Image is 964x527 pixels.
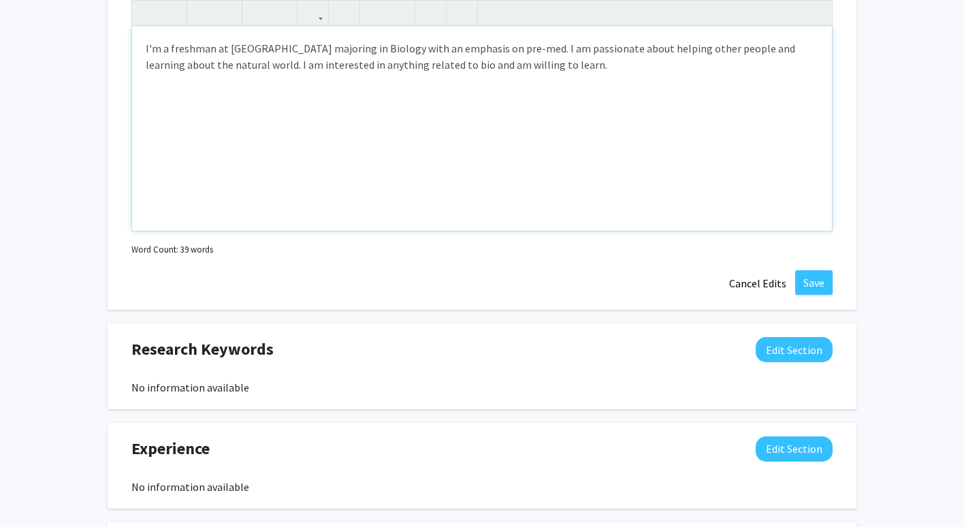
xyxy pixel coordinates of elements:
[191,1,214,25] button: Strong (Ctrl + B)
[270,1,293,25] button: Subscript
[364,1,387,25] button: Unordered list
[720,270,795,296] button: Cancel Edits
[214,1,238,25] button: Emphasis (Ctrl + I)
[805,1,829,25] button: Fullscreen
[131,337,274,362] span: Research Keywords
[419,1,443,25] button: Remove format
[301,1,325,25] button: Link
[795,270,833,295] button: Save
[450,1,474,25] button: Insert horizontal rule
[131,243,213,256] small: Word Count: 39 words
[756,436,833,462] button: Edit Experience
[135,1,159,25] button: Undo (Ctrl + Z)
[332,1,356,25] button: Insert Image
[131,436,210,461] span: Experience
[132,27,832,231] div: Note to users with screen readers: Please deactivate our accessibility plugin for this page as it...
[131,479,833,495] div: No information available
[246,1,270,25] button: Superscript
[159,1,183,25] button: Redo (Ctrl + Y)
[10,466,58,517] iframe: Chat
[387,1,411,25] button: Ordered list
[756,337,833,362] button: Edit Research Keywords
[131,379,833,396] div: No information available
